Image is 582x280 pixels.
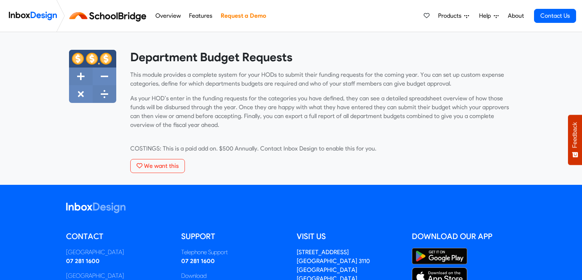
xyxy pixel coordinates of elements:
a: 07 281 1600 [181,257,215,265]
heading: Department Budget Requests [130,50,516,65]
div: [GEOGRAPHIC_DATA] [66,248,171,257]
a: Help [476,8,502,23]
span: Help [479,11,494,20]
button: We want this [130,159,185,173]
a: About [506,8,526,23]
a: Overview [153,8,183,23]
a: Products [435,8,472,23]
h5: Download our App [412,231,516,242]
a: Features [187,8,214,23]
a: Request a Demo [218,8,268,23]
span: Feedback [572,122,578,148]
span: We want this [144,162,179,169]
img: schoolbridge logo [68,7,151,25]
h5: Visit us [297,231,401,242]
div: Telephone Support [181,248,286,257]
h5: Contact [66,231,171,242]
p: COSTINGS: This is a paid add on. $500 Annually. Contact Inbox Design to enable this for you. [130,135,516,153]
img: 2022_01_13_icon_budget_calculator.svg [66,50,119,103]
a: 07 281 1600 [66,257,100,265]
span: Products [438,11,464,20]
h5: Support [181,231,286,242]
img: logo_inboxdesign_white.svg [66,203,125,213]
button: Feedback - Show survey [568,115,582,165]
a: Contact Us [534,9,576,23]
p: This module provides a complete system for your HODs to submit their funding requests for the com... [130,70,516,88]
img: Google Play Store [412,248,467,265]
p: As your HOD’s enter in the funding requests for the categories you have defined, they can see a d... [130,94,516,129]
